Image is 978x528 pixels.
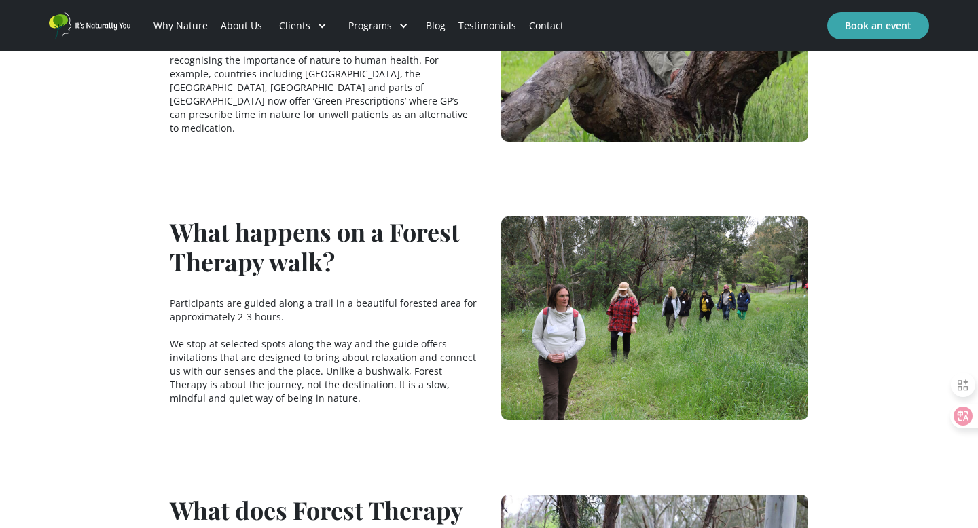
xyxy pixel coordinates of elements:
div: Clients [279,19,310,33]
div: Programs [348,19,392,33]
div: Programs [338,3,419,49]
a: Contact [523,3,570,49]
a: Book an event [827,12,929,39]
a: Why Nature [147,3,214,49]
h1: What happens on a Forest Therapy walk? [170,216,477,276]
a: Blog [419,3,452,49]
div: Clients [268,3,338,49]
a: Testimonials [452,3,523,49]
p: Participants are guided along a trail in a beautiful forested area for approximately 2-3 hours. ‍... [170,297,477,405]
a: About Us [214,3,268,49]
a: home [49,12,130,39]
